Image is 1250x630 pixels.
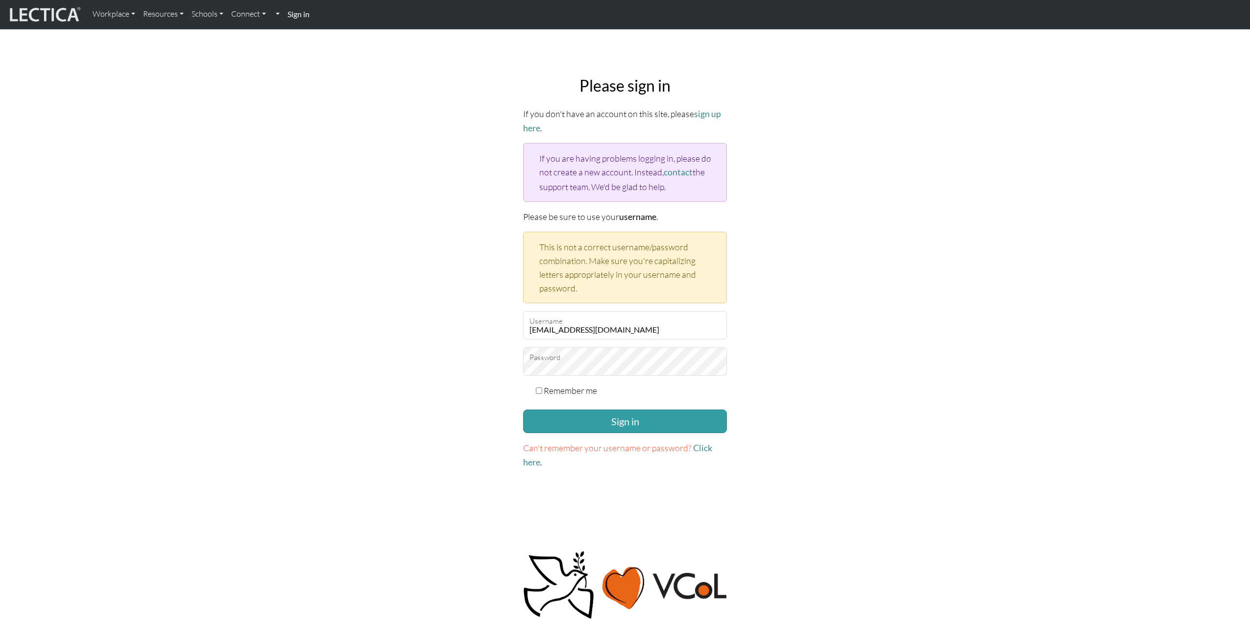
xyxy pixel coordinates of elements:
[523,143,727,201] div: If you are having problems logging in, please do not create a new account. Instead, the support t...
[523,232,727,304] div: This is not a correct username/password combination. Make sure you're capitalizing letters approp...
[139,4,188,24] a: Resources
[520,550,730,621] img: Peace, love, VCoL
[523,442,692,453] span: Can't remember your username or password?
[227,4,270,24] a: Connect
[523,210,727,224] p: Please be sure to use your .
[188,4,227,24] a: Schools
[523,441,727,469] p: .
[7,5,81,24] img: lecticalive
[284,4,313,25] a: Sign in
[523,443,712,467] a: Click here
[523,76,727,95] h2: Please sign in
[619,212,656,222] strong: username
[523,107,727,135] p: If you don't have an account on this site, please .
[544,384,597,397] label: Remember me
[523,311,727,339] input: Username
[664,167,693,177] a: contact
[288,9,310,19] strong: Sign in
[523,410,727,433] button: Sign in
[89,4,139,24] a: Workplace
